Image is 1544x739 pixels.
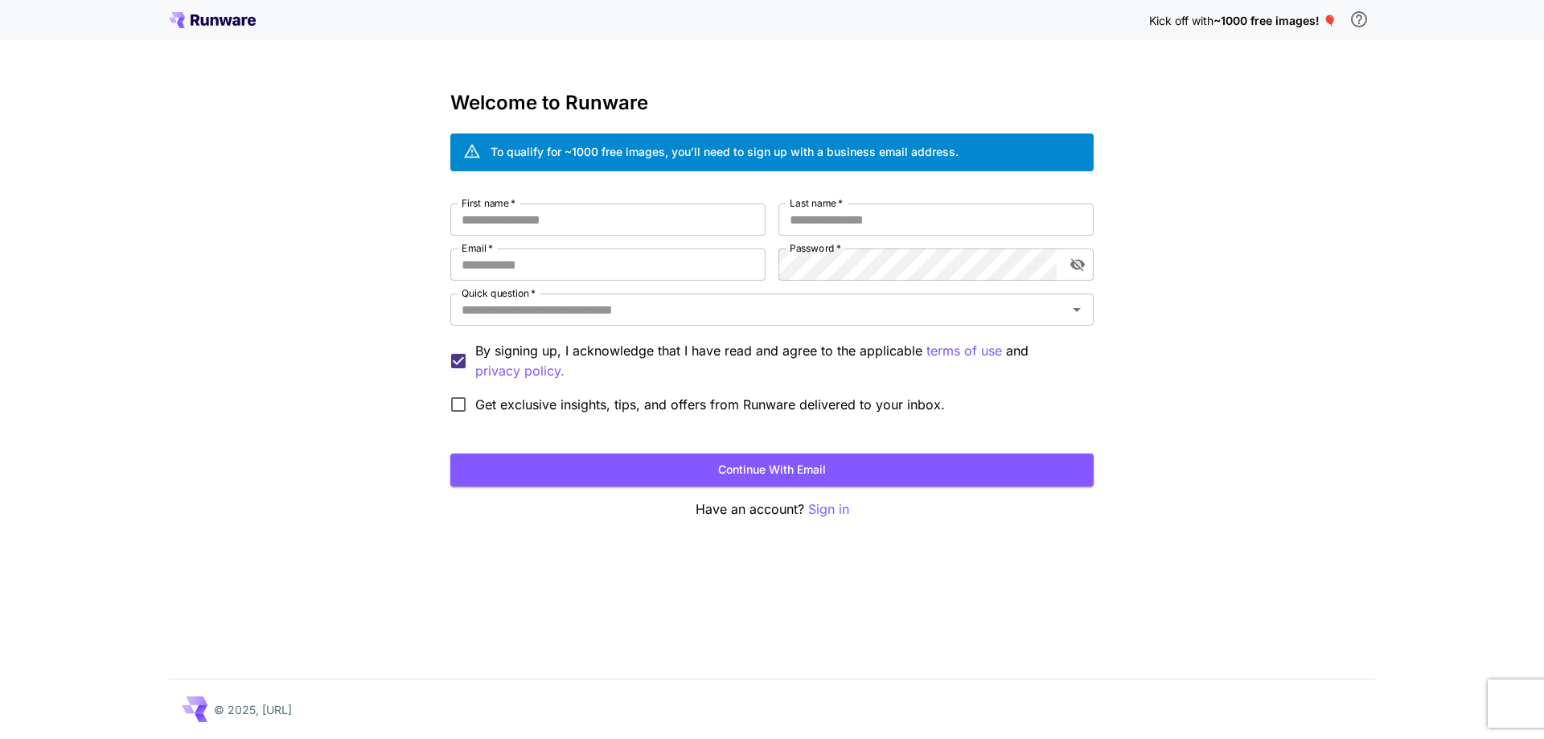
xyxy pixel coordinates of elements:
[475,341,1081,381] p: By signing up, I acknowledge that I have read and agree to the applicable and
[450,499,1094,519] p: Have an account?
[214,701,292,718] p: © 2025, [URL]
[475,361,565,381] p: privacy policy.
[808,499,849,519] button: Sign in
[462,196,515,210] label: First name
[462,241,493,255] label: Email
[475,361,565,381] button: By signing up, I acknowledge that I have read and agree to the applicable terms of use and
[1149,14,1213,27] span: Kick off with
[462,286,536,300] label: Quick question
[475,395,945,414] span: Get exclusive insights, tips, and offers from Runware delivered to your inbox.
[790,241,841,255] label: Password
[1066,298,1088,321] button: Open
[1213,14,1337,27] span: ~1000 free images! 🎈
[450,454,1094,487] button: Continue with email
[926,341,1002,361] button: By signing up, I acknowledge that I have read and agree to the applicable and privacy policy.
[491,143,959,160] div: To qualify for ~1000 free images, you’ll need to sign up with a business email address.
[1063,250,1092,279] button: toggle password visibility
[1343,3,1375,35] button: In order to qualify for free credit, you need to sign up with a business email address and click ...
[790,196,843,210] label: Last name
[926,341,1002,361] p: terms of use
[450,92,1094,114] h3: Welcome to Runware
